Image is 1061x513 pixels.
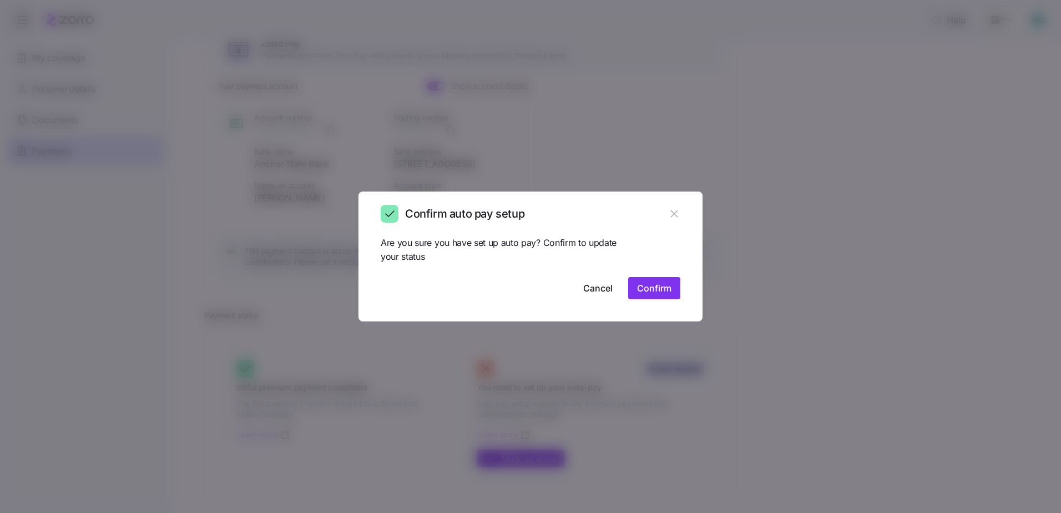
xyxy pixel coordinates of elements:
[628,277,680,299] button: Confirm
[405,207,524,222] h2: Confirm auto pay setup
[574,277,622,299] button: Cancel
[381,236,617,264] span: Are you sure you have set up auto pay? Confirm to update your status
[637,281,671,295] span: Confirm
[583,281,613,295] span: Cancel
